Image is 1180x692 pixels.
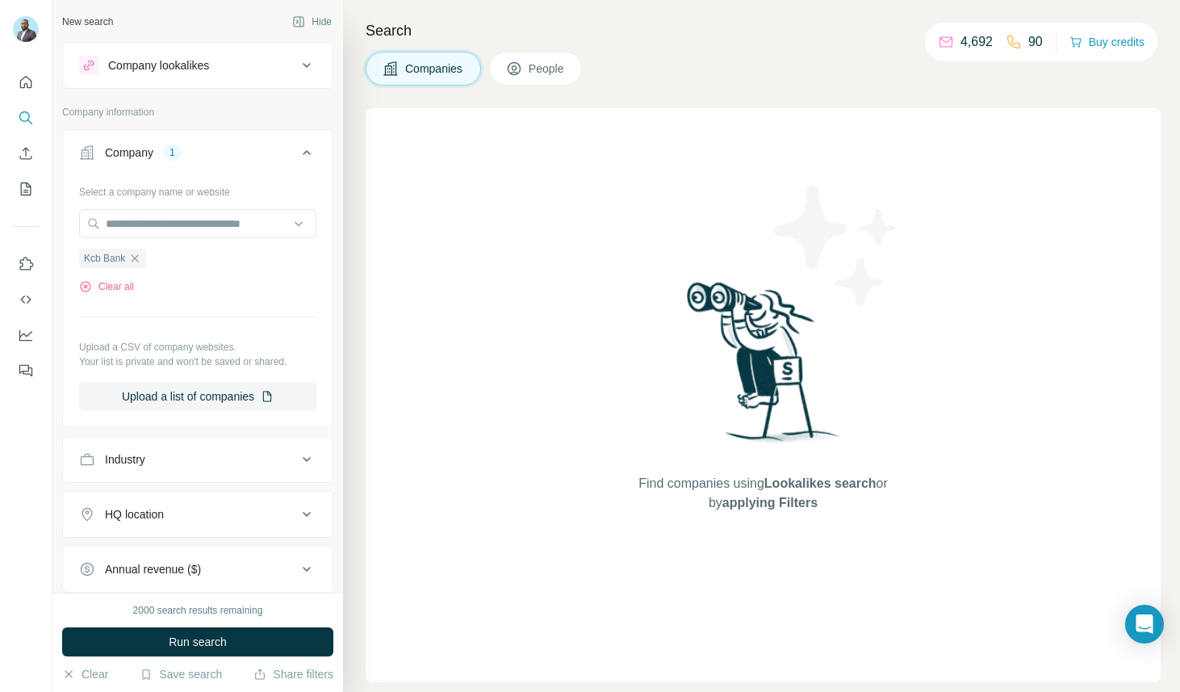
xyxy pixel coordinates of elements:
[366,19,1161,42] h4: Search
[79,279,134,294] button: Clear all
[13,16,39,42] img: Avatar
[62,105,333,120] p: Company information
[62,15,113,29] div: New search
[105,451,145,468] div: Industry
[79,354,316,369] p: Your list is private and won't be saved or shared.
[84,251,125,266] span: Kcb Bank
[133,603,263,618] div: 2000 search results remaining
[405,61,464,77] span: Companies
[79,382,316,411] button: Upload a list of companies
[13,250,39,279] button: Use Surfe on LinkedIn
[764,173,909,318] img: Surfe Illustration - Stars
[13,139,39,168] button: Enrich CSV
[163,145,182,160] div: 1
[140,666,222,682] button: Save search
[169,634,227,650] span: Run search
[79,178,316,199] div: Select a company name or website
[108,57,209,73] div: Company lookalikes
[1069,31,1144,53] button: Buy credits
[529,61,566,77] span: People
[63,133,333,178] button: Company1
[680,278,847,458] img: Surfe Illustration - Woman searching with binoculars
[62,627,333,656] button: Run search
[79,340,316,354] p: Upload a CSV of company websites.
[13,356,39,385] button: Feedback
[1125,605,1164,644] div: Open Intercom Messenger
[105,561,201,577] div: Annual revenue ($)
[13,321,39,350] button: Dashboard
[63,440,333,479] button: Industry
[63,46,333,85] button: Company lookalikes
[722,496,818,510] span: applying Filters
[13,103,39,132] button: Search
[63,550,333,589] button: Annual revenue ($)
[13,68,39,97] button: Quick start
[13,174,39,203] button: My lists
[1028,32,1043,52] p: 90
[281,10,343,34] button: Hide
[105,145,153,161] div: Company
[764,476,877,490] span: Lookalikes search
[253,666,333,682] button: Share filters
[62,666,108,682] button: Clear
[105,506,164,522] div: HQ location
[960,32,993,52] p: 4,692
[634,474,892,513] span: Find companies using or by
[63,495,333,534] button: HQ location
[13,285,39,314] button: Use Surfe API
